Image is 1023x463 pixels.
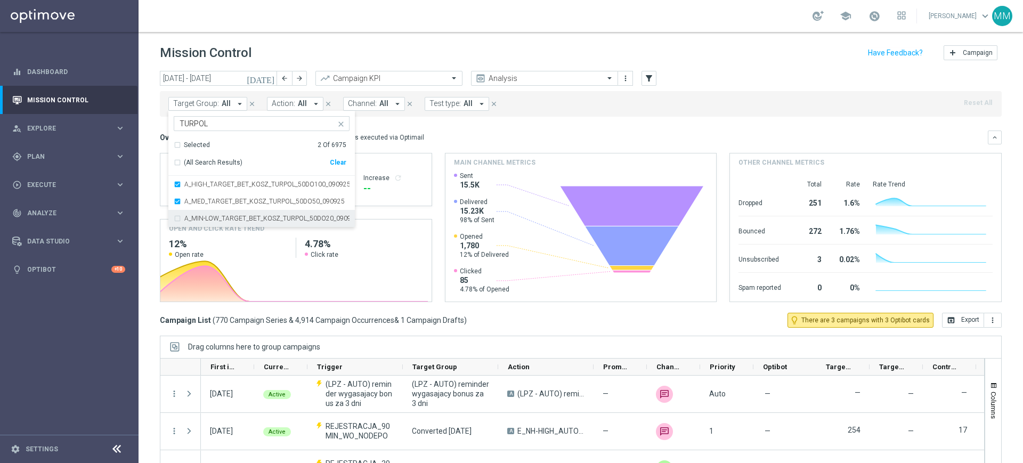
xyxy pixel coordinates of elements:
[908,427,914,435] span: —
[379,99,388,108] span: All
[363,174,423,182] div: Increase
[507,428,514,434] span: A
[12,255,125,283] div: Optibot
[12,181,126,189] button: play_circle_outline Execute keyboard_arrow_right
[709,427,713,435] span: 1
[168,97,247,111] button: Target Group: All arrow_drop_down
[620,72,631,85] button: more_vert
[115,123,125,133] i: keyboard_arrow_right
[245,71,277,87] button: [DATE]
[765,426,770,436] span: —
[184,141,210,150] div: Selected
[12,208,115,218] div: Analyze
[991,134,998,141] i: keyboard_arrow_down
[323,98,333,110] button: close
[944,45,997,60] button: add Campaign
[394,174,402,182] i: refresh
[429,99,461,108] span: Test type:
[267,97,323,111] button: Action: All arrow_drop_down
[621,74,630,83] i: more_vert
[169,426,179,436] button: more_vert
[947,316,955,324] i: open_in_browser
[264,363,289,371] span: Current Status
[834,193,860,210] div: 1.6%
[12,124,126,133] div: person_search Explore keyboard_arrow_right
[27,58,125,86] a: Dashboard
[27,86,125,114] a: Mission Control
[174,210,350,227] div: A_MIN-LOW_TARGET_BET_KOSZ_TURPOL_50DO20_090925
[794,193,822,210] div: 251
[942,313,984,328] button: open_in_browser Export
[336,118,344,126] button: close
[454,158,535,167] h4: Main channel metrics
[27,182,115,188] span: Execute
[12,152,126,161] div: gps_fixed Plan keyboard_arrow_right
[12,124,22,133] i: person_search
[460,250,509,259] span: 12% of Delivered
[272,99,295,108] span: Action:
[401,315,464,325] span: 1 Campaign Drafts
[988,316,997,324] i: more_vert
[12,265,22,274] i: lightbulb
[517,426,584,436] span: E_NH-HIGH_AUTO_PRODUCT_WO 90 MIN CONVERTED TODAY NONDEPO_DAILY
[477,99,486,109] i: arrow_drop_down
[11,444,20,454] i: settings
[738,278,781,295] div: Spam reported
[175,250,204,259] span: Open rate
[184,198,345,205] label: A_MED_TARGET_BET_KOSZ_TURPOL_50DO50_090925
[169,238,287,250] h2: 12%
[263,389,291,399] colored-tag: Active
[460,198,494,206] span: Delivered
[989,392,998,419] span: Columns
[738,250,781,267] div: Unsubscribed
[840,10,851,22] span: school
[12,96,126,104] button: Mission Control
[794,250,822,267] div: 3
[763,363,787,371] span: Optibot
[988,131,1002,144] button: keyboard_arrow_down
[464,99,473,108] span: All
[27,125,115,132] span: Explore
[848,425,860,435] label: 254
[790,315,799,325] i: lightbulb_outline
[963,49,993,56] span: Campaign
[12,180,22,190] i: play_circle_outline
[460,206,494,216] span: 15.23K
[460,232,509,241] span: Opened
[794,222,822,239] div: 272
[12,208,22,218] i: track_changes
[247,74,275,83] i: [DATE]
[738,193,781,210] div: Dropped
[12,68,126,76] div: equalizer Dashboard
[12,237,115,246] div: Data Studio
[709,389,726,398] span: Auto
[460,216,494,224] span: 98% of Sent
[27,210,115,216] span: Analyze
[801,315,930,325] span: There are 3 campaigns with 3 Optibot cards
[393,99,402,109] i: arrow_drop_down
[603,363,629,371] span: Promotions
[868,49,923,56] input: Have Feedback?
[12,265,126,274] button: lightbulb Optibot +10
[305,238,423,250] h2: 4.78%
[173,99,219,108] span: Target Group:
[879,363,905,371] span: Targeted Response Rate
[489,98,499,110] button: close
[738,222,781,239] div: Bounced
[160,71,277,86] input: Select date range
[296,75,303,82] i: arrow_forward
[160,413,201,450] div: Press SPACE to select this row.
[406,100,413,108] i: close
[412,379,489,408] span: (LPZ - AUTO) reminder wygasajacy bonus za 3 dni
[948,48,957,57] i: add
[363,182,423,195] div: --
[603,426,608,436] span: —
[27,255,111,283] a: Optibot
[834,180,860,189] div: Rate
[394,316,399,324] span: &
[656,363,682,371] span: Channel
[115,180,125,190] i: keyboard_arrow_right
[460,241,509,250] span: 1,780
[348,99,377,108] span: Channel:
